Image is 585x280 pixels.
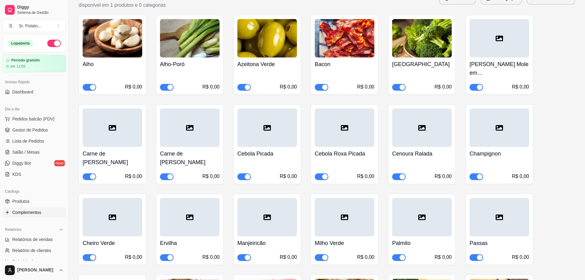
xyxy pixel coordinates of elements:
[12,116,55,122] span: Pedidos balcão (PDV)
[10,64,25,69] article: até 11/09
[12,160,31,166] span: Diggy Bot
[83,239,142,247] h4: Cheiro Verde
[202,83,220,91] div: R$ 0,00
[315,19,374,57] img: product-image
[392,149,452,158] h4: Cenoura Ralada
[512,83,529,91] div: R$ 0,00
[435,173,452,180] div: R$ 0,00
[160,149,220,167] h4: Carne de [PERSON_NAME]
[79,2,234,9] p: disponível em 1 produtos e 0 categorias
[125,83,142,91] div: R$ 0,00
[12,149,40,155] span: Salão / Mesas
[12,171,21,177] span: KDS
[237,19,297,57] img: product-image
[470,60,529,77] h4: [PERSON_NAME] Mole em [GEOGRAPHIC_DATA]
[2,187,66,196] div: Catálogo
[83,60,142,69] h4: Alho
[12,138,44,144] span: Lista de Pedidos
[237,239,297,247] h4: Manjeiricão
[2,20,66,32] button: Select a team
[2,125,66,135] a: Gestor de Pedidos
[280,173,297,180] div: R$ 0,00
[5,227,21,232] span: Relatórios
[8,40,33,47] div: Loja aberta
[315,239,374,247] h4: Milho Verde
[160,60,220,69] h4: Alho-Poró
[17,10,64,15] span: Sistema de Gestão
[280,83,297,91] div: R$ 0,00
[2,87,66,97] a: Dashboard
[392,60,452,69] h4: [GEOGRAPHIC_DATA]
[160,19,220,57] img: product-image
[160,239,220,247] h4: Ervilha
[12,127,48,133] span: Gestor de Pedidos
[2,246,66,255] a: Relatório de clientes
[470,149,529,158] h4: Champignon
[2,263,66,278] button: [PERSON_NAME]
[12,89,33,95] span: Dashboard
[2,2,66,17] a: DiggySistema de Gestão
[202,254,220,261] div: R$ 0,00
[2,114,66,124] button: Pedidos balcão (PDV)
[125,254,142,261] div: R$ 0,00
[12,198,29,204] span: Produtos
[19,23,41,29] div: Sr. Potato ...
[357,173,374,180] div: R$ 0,00
[12,258,49,265] span: Relatório de mesas
[12,209,41,215] span: Complementos
[2,147,66,157] a: Salão / Mesas
[2,169,66,179] a: KDS
[12,247,51,254] span: Relatório de clientes
[512,254,529,261] div: R$ 0,00
[2,158,66,168] a: Diggy Botnovo
[2,136,66,146] a: Lista de Pedidos
[17,267,56,273] span: [PERSON_NAME]
[357,254,374,261] div: R$ 0,00
[512,173,529,180] div: R$ 0,00
[17,5,64,10] span: Diggy
[2,104,66,114] div: Dia a dia
[2,235,66,244] a: Relatórios de vendas
[237,60,297,69] h4: Azeitona Verde
[11,58,40,63] article: Período gratuito
[125,173,142,180] div: R$ 0,00
[2,207,66,217] a: Complementos
[2,196,66,206] a: Produtos
[83,19,142,57] img: product-image
[202,173,220,180] div: R$ 0,00
[392,239,452,247] h4: Palmito
[8,23,14,29] span: S
[237,149,297,158] h4: Cebola Picada
[435,254,452,261] div: R$ 0,00
[435,83,452,91] div: R$ 0,00
[12,236,53,243] span: Relatórios de vendas
[357,83,374,91] div: R$ 0,00
[2,77,66,87] div: Acesso Rápido
[83,149,142,167] h4: Carne de [PERSON_NAME]
[315,149,374,158] h4: Cebola Roxa Picada
[2,257,66,266] a: Relatório de mesas
[47,40,61,47] button: Alterar Status
[2,55,66,72] a: Período gratuitoaté 11/09
[280,254,297,261] div: R$ 0,00
[470,239,529,247] h4: Passas
[392,19,452,57] img: product-image
[315,60,374,69] h4: Bacon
